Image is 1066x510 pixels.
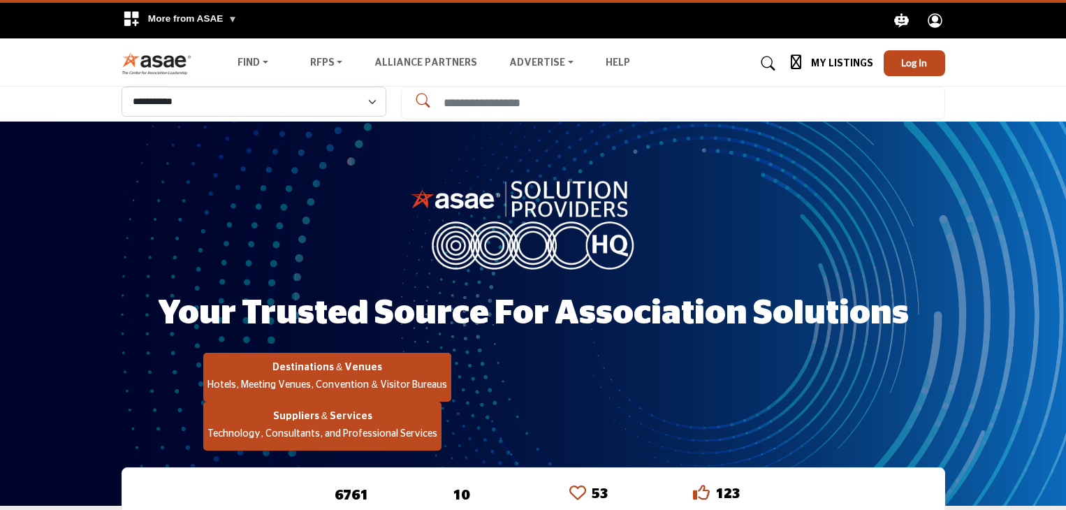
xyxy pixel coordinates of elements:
a: Alliance Partners [374,58,477,68]
h2: Destinations & Venues [207,362,446,374]
p: Hotels, Meeting Venues, Convention & Visitor Bureaus [207,379,446,393]
button: Log In [884,50,945,76]
select: Select Listing Type Dropdown [122,87,386,117]
h1: Your Trusted Source for Association Solutions [158,292,909,335]
i: Go to Liked [693,484,710,501]
h2: Suppliers & Services [207,411,437,423]
span: More from ASAE [148,13,238,24]
a: 53 [592,487,608,501]
a: Find [228,54,278,73]
img: image [411,177,655,270]
span: Log In [901,57,927,68]
p: Technology, Consultants, and Professional Services [207,428,437,442]
a: RFPs [300,54,353,73]
div: My Listings [791,55,873,72]
div: More from ASAE [114,3,246,38]
a: Advertise [499,54,583,73]
a: 10 [453,488,469,502]
a: 6761 [335,488,368,502]
img: Site Logo [122,52,199,75]
button: Suppliers & Services Technology, Consultants, and Professional Services [203,402,441,451]
a: Go to Recommended [569,484,586,504]
a: Search [748,52,783,75]
a: 123 [715,487,740,501]
h5: My Listings [811,57,873,70]
input: Search Solutions [401,87,945,119]
button: Destinations & Venues Hotels, Meeting Venues, Convention & Visitor Bureaus [203,353,451,402]
a: Help [606,58,630,68]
